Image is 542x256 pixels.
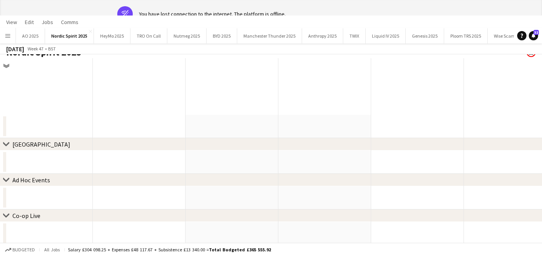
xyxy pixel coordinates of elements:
[58,17,82,27] a: Comms
[444,28,488,43] button: Ploom TRS 2025
[26,46,45,52] span: Week 47
[12,140,70,148] div: [GEOGRAPHIC_DATA]
[139,10,286,17] div: You have lost connection to the internet. The platform is offline.
[48,46,56,52] div: BST
[3,17,20,27] a: View
[207,28,237,43] button: BYD 2025
[12,176,50,184] div: Ad Hoc Events
[45,28,94,43] button: Nordic Spirit 2025
[533,30,539,35] span: 32
[130,28,167,43] button: TRO On Call
[167,28,207,43] button: Nutmeg 2025
[529,31,538,40] a: 32
[68,247,271,253] div: Salary £304 098.25 + Expenses £48 117.67 + Subsistence £13 340.00 =
[4,246,36,254] button: Budgeted
[94,28,130,43] button: HeyMo 2025
[61,19,78,26] span: Comms
[16,28,45,43] button: AO 2025
[302,28,343,43] button: Anthropy 2025
[366,28,406,43] button: Liquid IV 2025
[343,28,366,43] button: TWIX
[12,247,35,253] span: Budgeted
[237,28,302,43] button: Manchester Thunder 2025
[12,212,40,220] div: Co-op Live
[209,247,271,253] span: Total Budgeted £365 555.92
[38,17,56,27] a: Jobs
[6,45,24,53] div: [DATE]
[42,19,53,26] span: Jobs
[488,28,522,43] button: Wise Scam
[22,17,37,27] a: Edit
[406,28,444,43] button: Genesis 2025
[6,19,17,26] span: View
[43,247,61,253] span: All jobs
[25,19,34,26] span: Edit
